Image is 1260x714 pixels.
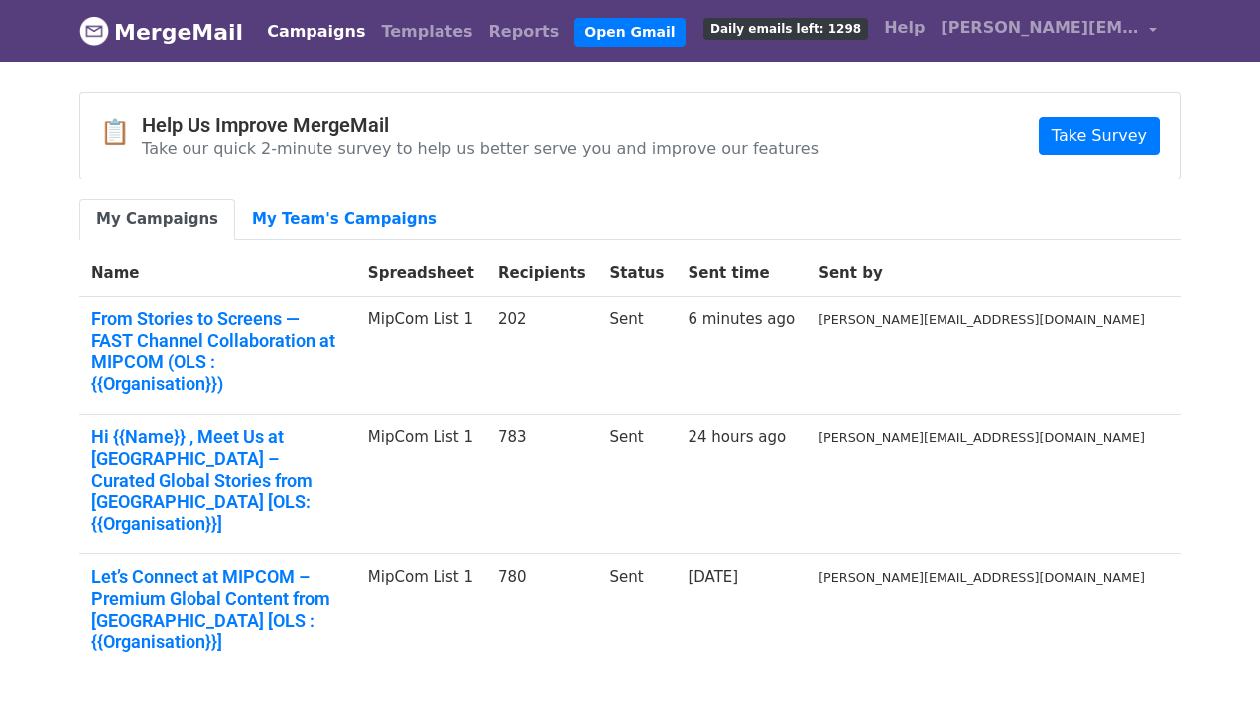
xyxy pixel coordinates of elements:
th: Sent by [807,250,1157,297]
a: MergeMail [79,11,243,53]
td: Sent [598,415,677,554]
a: Take Survey [1039,117,1160,155]
small: [PERSON_NAME][EMAIL_ADDRESS][DOMAIN_NAME] [819,570,1145,585]
th: Recipients [486,250,598,297]
a: [PERSON_NAME][EMAIL_ADDRESS][DOMAIN_NAME] [933,8,1165,55]
a: My Campaigns [79,199,235,240]
p: Take our quick 2-minute survey to help us better serve you and improve our features [142,138,819,159]
span: [PERSON_NAME][EMAIL_ADDRESS][DOMAIN_NAME] [941,16,1139,40]
th: Status [598,250,677,297]
a: 6 minutes ago [688,310,795,328]
a: Templates [373,12,480,52]
td: 783 [486,415,598,554]
a: Help [876,8,933,48]
a: Campaigns [259,12,373,52]
a: My Team's Campaigns [235,199,453,240]
img: MergeMail logo [79,16,109,46]
td: 780 [486,554,598,672]
span: 📋 [100,118,142,147]
span: Daily emails left: 1298 [703,18,868,40]
td: 202 [486,297,598,415]
td: MipCom List 1 [356,297,486,415]
iframe: Chat Widget [1161,619,1260,714]
th: Sent time [676,250,807,297]
a: [DATE] [688,568,738,586]
small: [PERSON_NAME][EMAIL_ADDRESS][DOMAIN_NAME] [819,430,1145,445]
a: From Stories to Screens — FAST Channel Collaboration at MIPCOM (OLS : {{Organisation}}) [91,308,344,394]
a: Let’s Connect at MIPCOM – Premium Global Content from [GEOGRAPHIC_DATA] [OLS : {{Organisation}}] [91,566,344,652]
td: Sent [598,554,677,672]
td: Sent [598,297,677,415]
a: Daily emails left: 1298 [695,8,876,48]
small: [PERSON_NAME][EMAIL_ADDRESS][DOMAIN_NAME] [819,312,1145,327]
a: 24 hours ago [688,428,786,446]
th: Name [79,250,356,297]
td: MipCom List 1 [356,415,486,554]
h4: Help Us Improve MergeMail [142,113,819,137]
a: Hi {{Name}} , Meet Us at [GEOGRAPHIC_DATA] – Curated Global Stories from [GEOGRAPHIC_DATA] [OLS: ... [91,426,344,534]
td: MipCom List 1 [356,554,486,672]
a: Open Gmail [574,18,685,47]
a: Reports [481,12,567,52]
th: Spreadsheet [356,250,486,297]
